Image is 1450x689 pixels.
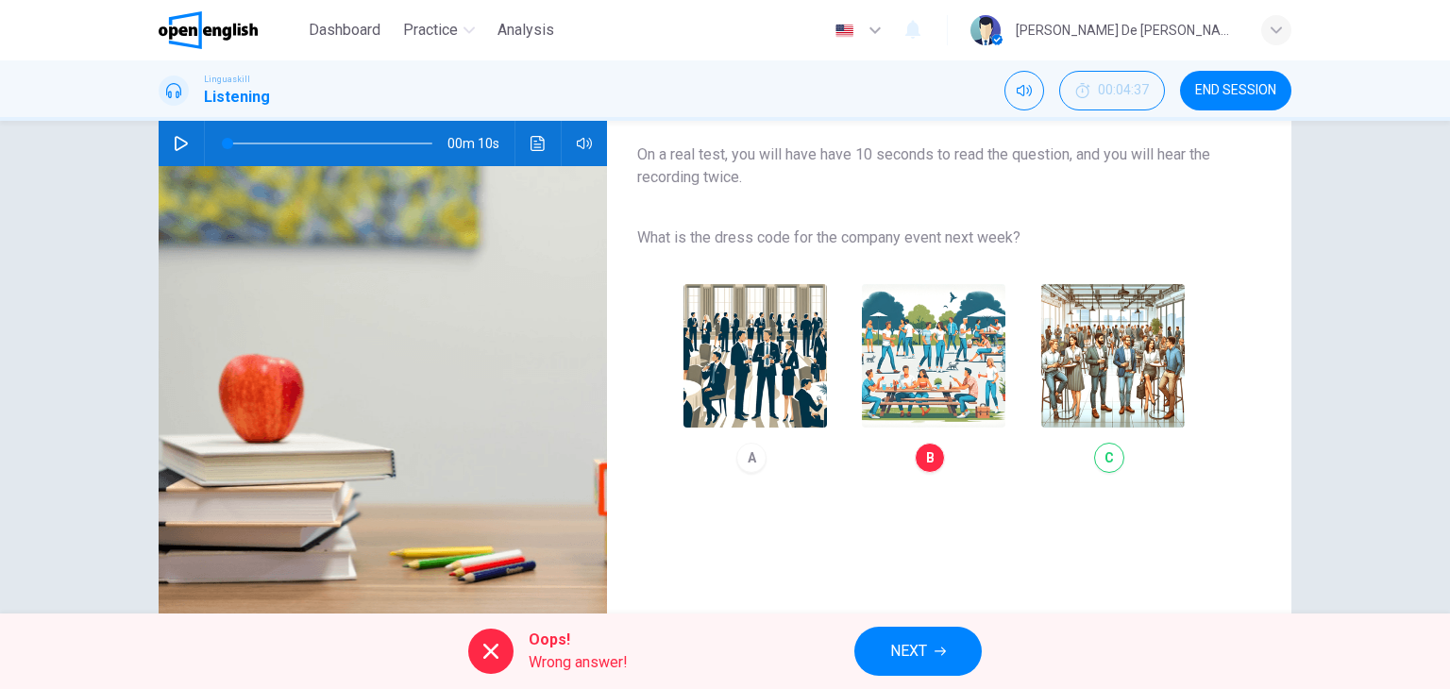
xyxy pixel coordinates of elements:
span: What is the dress code for the company event next week? [637,227,1231,249]
button: Practice [396,13,482,47]
span: NEXT [890,638,927,664]
h1: Listening [204,86,270,109]
div: Mute [1004,71,1044,110]
span: Dashboard [309,19,380,42]
button: 00:04:37 [1059,71,1165,110]
span: 00:04:37 [1098,83,1149,98]
div: [PERSON_NAME] De [PERSON_NAME] [1016,19,1239,42]
img: Profile picture [970,15,1001,45]
span: Oops! [529,629,628,651]
img: Listen to a clip about the dress code for an event. [159,166,607,626]
span: On a real test, you will have have 10 seconds to read the question, and you will hear the recordi... [637,143,1231,189]
span: Wrong answer! [529,651,628,674]
span: Linguaskill [204,73,250,86]
button: END SESSION [1180,71,1291,110]
img: en [833,24,856,38]
button: NEXT [854,627,982,676]
span: END SESSION [1195,83,1276,98]
a: OpenEnglish logo [159,11,301,49]
img: OpenEnglish logo [159,11,258,49]
span: Analysis [497,19,554,42]
button: Dashboard [301,13,388,47]
span: Practice [403,19,458,42]
button: Analysis [490,13,562,47]
div: Hide [1059,71,1165,110]
span: 00m 10s [447,121,514,166]
button: Click to see the audio transcription [523,121,553,166]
